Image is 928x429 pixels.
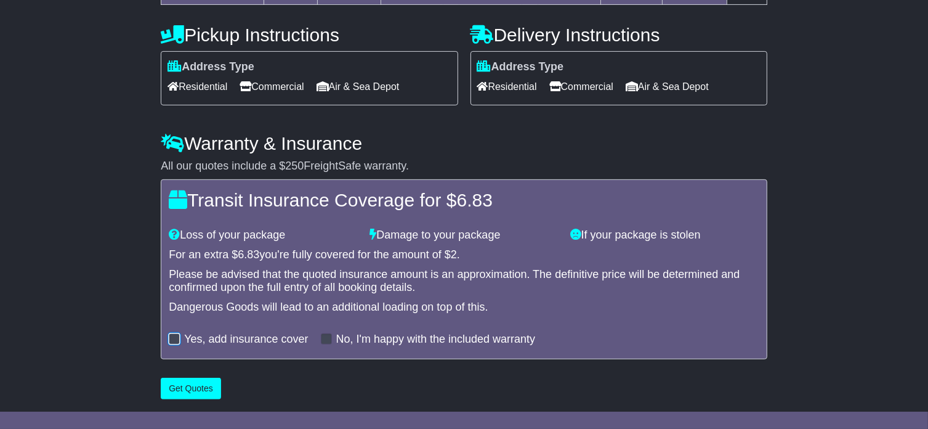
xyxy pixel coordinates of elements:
label: Address Type [477,60,564,74]
span: 6.83 [238,248,259,261]
h4: Delivery Instructions [470,25,767,45]
div: For an extra $ you're fully covered for the amount of $ . [169,248,759,262]
div: All our quotes include a $ FreightSafe warranty. [161,160,767,173]
h4: Warranty & Insurance [161,133,767,153]
label: No, I'm happy with the included warranty [336,333,536,346]
span: 6.83 [457,190,493,210]
label: Address Type [167,60,254,74]
h4: Transit Insurance Coverage for $ [169,190,759,210]
span: Residential [167,77,227,96]
div: If your package is stolen [565,229,765,242]
div: Damage to your package [363,229,564,242]
span: 250 [285,160,304,172]
span: Commercial [240,77,304,96]
span: Commercial [549,77,613,96]
div: Dangerous Goods will lead to an additional loading on top of this. [169,301,759,314]
div: Loss of your package [163,229,363,242]
div: Please be advised that the quoted insurance amount is an approximation. The definitive price will... [169,268,759,295]
span: Air & Sea Depot [626,77,709,96]
h4: Pickup Instructions [161,25,458,45]
span: Residential [477,77,537,96]
span: Air & Sea Depot [317,77,400,96]
span: 2 [451,248,457,261]
label: Yes, add insurance cover [184,333,308,346]
button: Get Quotes [161,378,221,399]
